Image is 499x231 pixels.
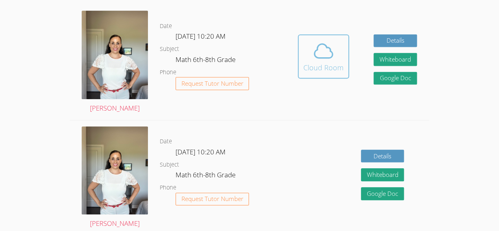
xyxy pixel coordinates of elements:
[176,169,237,183] dd: Math 6th-8th Grade
[361,187,404,200] a: Google Doc
[176,32,226,41] span: [DATE] 10:20 AM
[82,126,148,215] img: IMG_9685.jpeg
[176,77,249,90] button: Request Tutor Number
[374,72,417,85] a: Google Doc
[176,54,237,68] dd: Math 6th-8th Grade
[176,147,226,156] span: [DATE] 10:20 AM
[181,81,243,86] span: Request Tutor Number
[374,34,417,47] a: Details
[160,160,179,170] dt: Subject
[160,68,176,77] dt: Phone
[361,150,404,163] a: Details
[160,183,176,193] dt: Phone
[361,168,404,181] button: Whiteboard
[181,196,243,202] span: Request Tutor Number
[160,21,172,31] dt: Date
[160,137,172,146] dt: Date
[82,11,148,114] a: [PERSON_NAME]
[298,34,349,79] button: Cloud Room
[82,11,148,99] img: IMG_9685.jpeg
[82,126,148,229] a: [PERSON_NAME]
[160,44,179,54] dt: Subject
[303,62,344,73] div: Cloud Room
[374,53,417,66] button: Whiteboard
[176,193,249,206] button: Request Tutor Number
